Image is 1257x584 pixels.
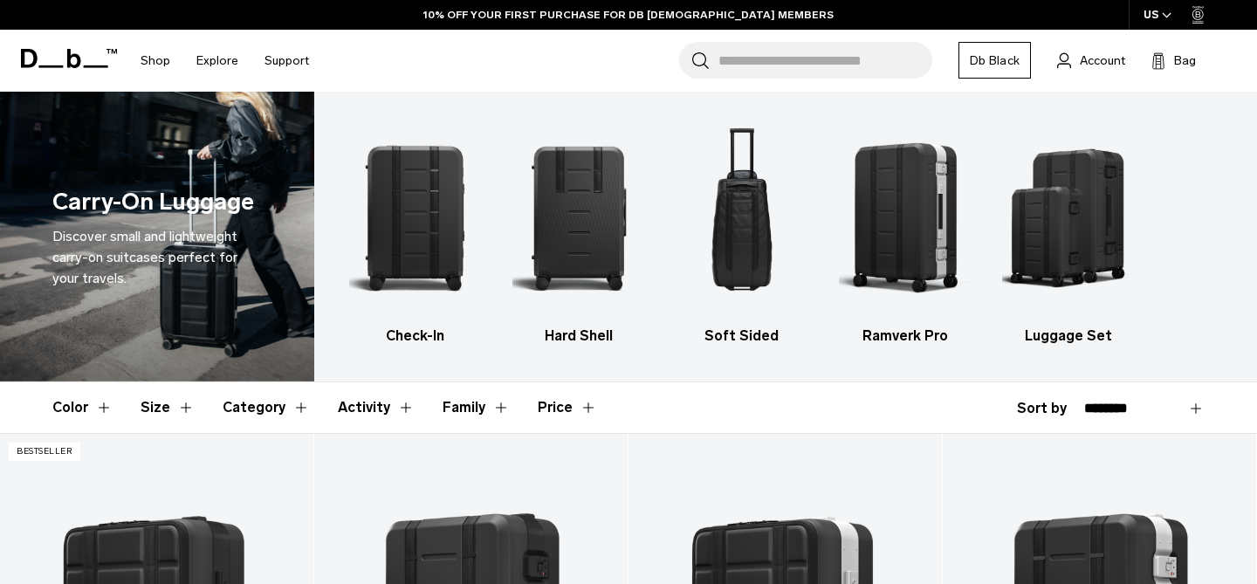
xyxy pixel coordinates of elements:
img: Db [1002,118,1135,317]
span: Discover small and lightweight carry-on suitcases perfect for your travels. [52,228,237,286]
a: Db Ramverk Pro [839,118,972,347]
li: 5 / 5 [1002,118,1135,347]
span: Account [1080,52,1125,70]
button: Toggle Filter [52,382,113,433]
a: Db Hard Shell [512,118,645,347]
img: Db [512,118,645,317]
span: Bag [1174,52,1196,70]
a: Db Luggage Set [1002,118,1135,347]
img: Db [349,118,482,317]
h3: Luggage Set [1002,326,1135,347]
li: 3 / 5 [676,118,808,347]
button: Toggle Filter [338,382,415,433]
h3: Check-In [349,326,482,347]
li: 4 / 5 [839,118,972,347]
a: Explore [196,30,238,92]
h3: Soft Sided [676,326,808,347]
a: Shop [141,30,170,92]
img: Db [839,118,972,317]
a: Db Soft Sided [676,118,808,347]
a: Account [1057,50,1125,71]
a: Db Check-In [349,118,482,347]
h1: Carry-On Luggage [52,184,254,220]
h3: Hard Shell [512,326,645,347]
li: 2 / 5 [512,118,645,347]
nav: Main Navigation [127,30,322,92]
a: Db Black [958,42,1031,79]
h3: Ramverk Pro [839,326,972,347]
img: Db [676,118,808,317]
button: Toggle Filter [443,382,510,433]
p: Bestseller [9,443,80,461]
a: Support [264,30,309,92]
button: Toggle Filter [141,382,195,433]
button: Toggle Filter [223,382,310,433]
a: 10% OFF YOUR FIRST PURCHASE FOR DB [DEMOGRAPHIC_DATA] MEMBERS [423,7,834,23]
li: 1 / 5 [349,118,482,347]
button: Bag [1151,50,1196,71]
button: Toggle Price [538,382,597,433]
